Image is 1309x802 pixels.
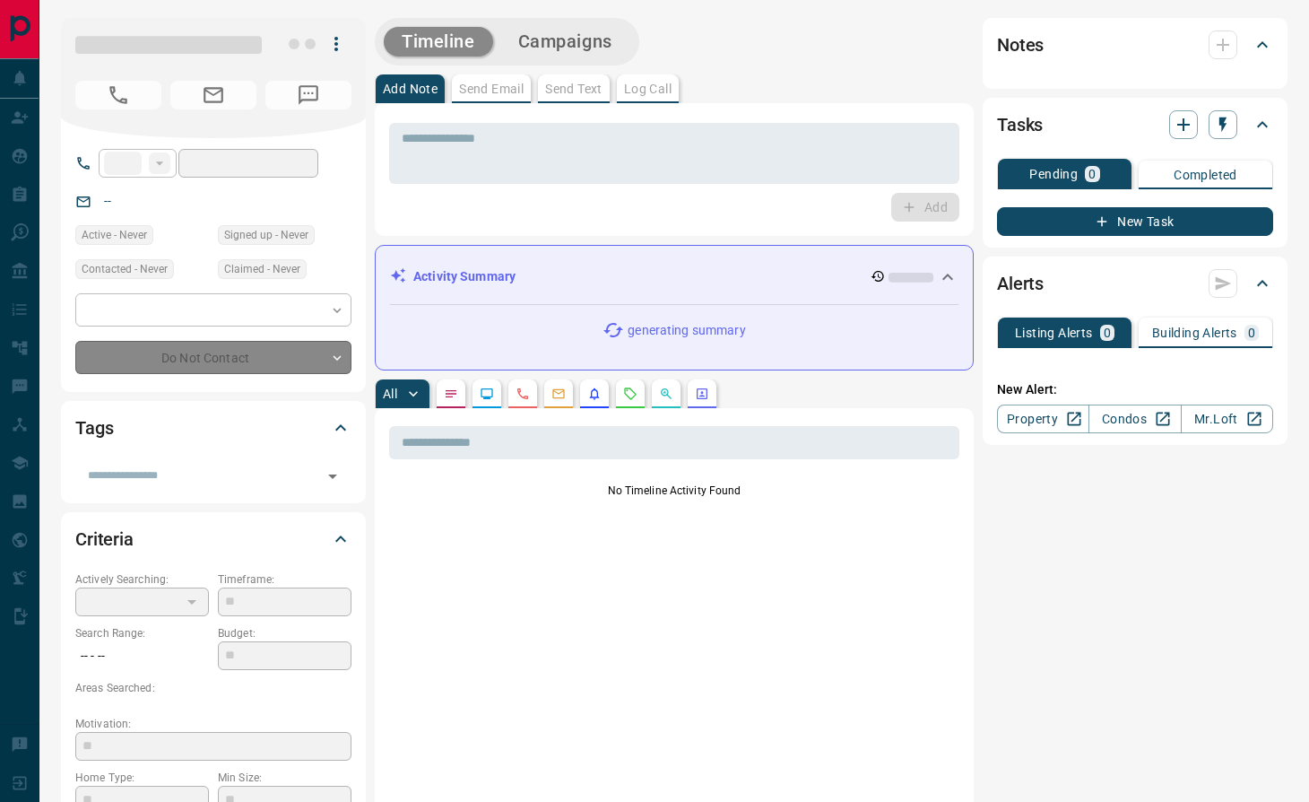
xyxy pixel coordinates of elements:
[75,641,209,671] p: -- - --
[1181,405,1273,433] a: Mr.Loft
[1029,168,1078,180] p: Pending
[389,483,959,499] p: No Timeline Activity Found
[997,103,1273,146] div: Tasks
[75,518,351,561] div: Criteria
[516,387,530,401] svg: Calls
[104,194,111,208] a: --
[75,680,351,696] p: Areas Searched:
[224,260,300,278] span: Claimed - Never
[82,260,168,278] span: Contacted - Never
[383,83,438,95] p: Add Note
[444,387,458,401] svg: Notes
[500,27,630,57] button: Campaigns
[75,341,351,374] div: Do Not Contact
[75,406,351,449] div: Tags
[997,23,1273,66] div: Notes
[75,525,134,554] h2: Criteria
[695,387,709,401] svg: Agent Actions
[75,625,209,641] p: Search Range:
[75,716,351,732] p: Motivation:
[1015,327,1093,339] p: Listing Alerts
[75,81,161,109] span: No Number
[413,267,516,286] p: Activity Summary
[997,405,1089,433] a: Property
[265,81,351,109] span: No Number
[587,387,602,401] svg: Listing Alerts
[997,262,1273,305] div: Alerts
[82,226,147,244] span: Active - Never
[383,388,397,400] p: All
[390,260,958,293] div: Activity Summary
[218,571,351,588] p: Timeframe:
[623,387,637,401] svg: Requests
[628,321,745,340] p: generating summary
[1152,327,1237,339] p: Building Alerts
[75,770,209,786] p: Home Type:
[997,207,1273,236] button: New Task
[224,226,308,244] span: Signed up - Never
[1088,405,1181,433] a: Condos
[1104,327,1111,339] p: 0
[1174,169,1237,181] p: Completed
[384,27,493,57] button: Timeline
[659,387,673,401] svg: Opportunities
[1088,168,1096,180] p: 0
[75,414,113,442] h2: Tags
[997,110,1043,139] h2: Tasks
[170,81,256,109] span: No Email
[997,380,1273,399] p: New Alert:
[480,387,494,401] svg: Lead Browsing Activity
[551,387,566,401] svg: Emails
[997,31,1044,59] h2: Notes
[997,269,1044,298] h2: Alerts
[1248,327,1255,339] p: 0
[75,571,209,588] p: Actively Searching:
[218,625,351,641] p: Budget:
[218,770,351,786] p: Min Size:
[320,464,345,489] button: Open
